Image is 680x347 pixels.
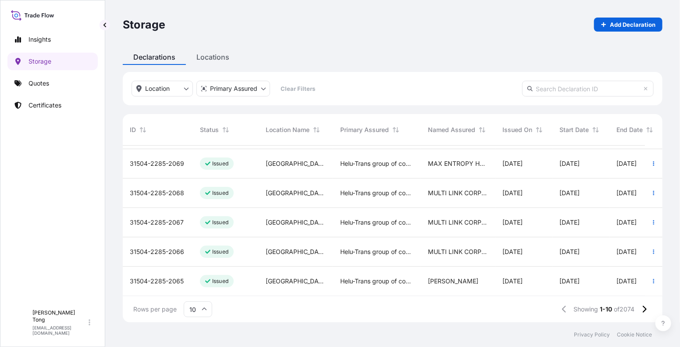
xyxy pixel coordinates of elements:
[186,49,240,65] div: Locations
[28,79,49,88] p: Quotes
[616,159,637,168] span: [DATE]
[502,125,532,134] span: Issued On
[281,84,316,93] p: Clear Filters
[266,247,326,256] span: [GEOGRAPHIC_DATA]
[522,81,654,97] input: Search Declaration ID
[28,35,51,44] p: Insights
[428,277,478,286] span: [PERSON_NAME]
[132,81,193,97] button: location Filter options
[266,277,326,286] span: [GEOGRAPHIC_DATA]
[196,81,270,97] button: distributor Filter options
[133,305,177,314] span: Rows per page
[559,159,580,168] span: [DATE]
[502,277,523,286] span: [DATE]
[340,159,414,168] span: Helu-Trans group of companies and their subsidiaries
[502,218,523,227] span: [DATE]
[266,159,326,168] span: [GEOGRAPHIC_DATA]
[591,125,601,135] button: Sort
[18,318,23,327] span: C
[391,125,401,135] button: Sort
[559,247,580,256] span: [DATE]
[502,247,523,256] span: [DATE]
[123,18,165,32] p: Storage
[574,331,610,338] a: Privacy Policy
[266,218,326,227] span: [GEOGRAPHIC_DATA]
[428,247,488,256] span: MULTI LINK CORPORATE DEVELOPMENT LIMITED
[130,159,184,168] span: 31504-2285-2069
[212,190,228,197] p: Issued
[266,189,326,197] span: [GEOGRAPHIC_DATA]
[428,189,488,197] span: MULTI LINK CORPORATE DEVELOPMENT LIMITED
[428,159,488,168] span: MAX ENTROPY HOLDING LIMITED
[644,125,655,135] button: Sort
[340,277,414,286] span: Helu-Trans group of companies and their subsidiaries
[594,18,662,32] a: Add Declaration
[200,125,219,134] span: Status
[340,189,414,197] span: Helu-Trans group of companies and their subsidiaries
[428,218,488,227] span: MULTI LINK CORPORATE DEVELOPMENT LIMITED
[7,75,98,92] a: Quotes
[574,305,598,314] span: Showing
[614,305,635,314] span: of 2074
[212,278,228,285] p: Issued
[502,189,523,197] span: [DATE]
[534,125,545,135] button: Sort
[145,84,170,93] p: Location
[502,159,523,168] span: [DATE]
[559,125,589,134] span: Start Date
[559,189,580,197] span: [DATE]
[130,277,184,286] span: 31504-2285-2065
[477,125,488,135] button: Sort
[130,218,184,227] span: 31504-2285-2067
[212,248,228,255] p: Issued
[559,218,580,227] span: [DATE]
[616,125,643,134] span: End Date
[616,189,637,197] span: [DATE]
[616,277,637,286] span: [DATE]
[340,247,414,256] span: Helu-Trans group of companies and their subsidiaries
[311,125,322,135] button: Sort
[617,331,652,338] a: Cookie Notice
[7,97,98,114] a: Certificates
[428,125,475,134] span: Named Assured
[600,305,612,314] span: 1-10
[32,325,87,336] p: [EMAIL_ADDRESS][DOMAIN_NAME]
[212,160,228,167] p: Issued
[130,189,184,197] span: 31504-2285-2068
[559,277,580,286] span: [DATE]
[212,219,228,226] p: Issued
[28,101,61,110] p: Certificates
[28,57,51,66] p: Storage
[130,247,184,256] span: 31504-2285-2066
[340,125,389,134] span: Primary Assured
[616,247,637,256] span: [DATE]
[7,31,98,48] a: Insights
[32,309,87,323] p: [PERSON_NAME] Tong
[274,82,323,96] button: Clear Filters
[266,125,310,134] span: Location Name
[138,125,148,135] button: Sort
[616,218,637,227] span: [DATE]
[221,125,231,135] button: Sort
[7,53,98,70] a: Storage
[610,20,655,29] p: Add Declaration
[130,125,136,134] span: ID
[210,84,257,93] p: Primary Assured
[123,49,186,65] div: Declarations
[340,218,414,227] span: Helu-Trans group of companies and their subsidiaries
